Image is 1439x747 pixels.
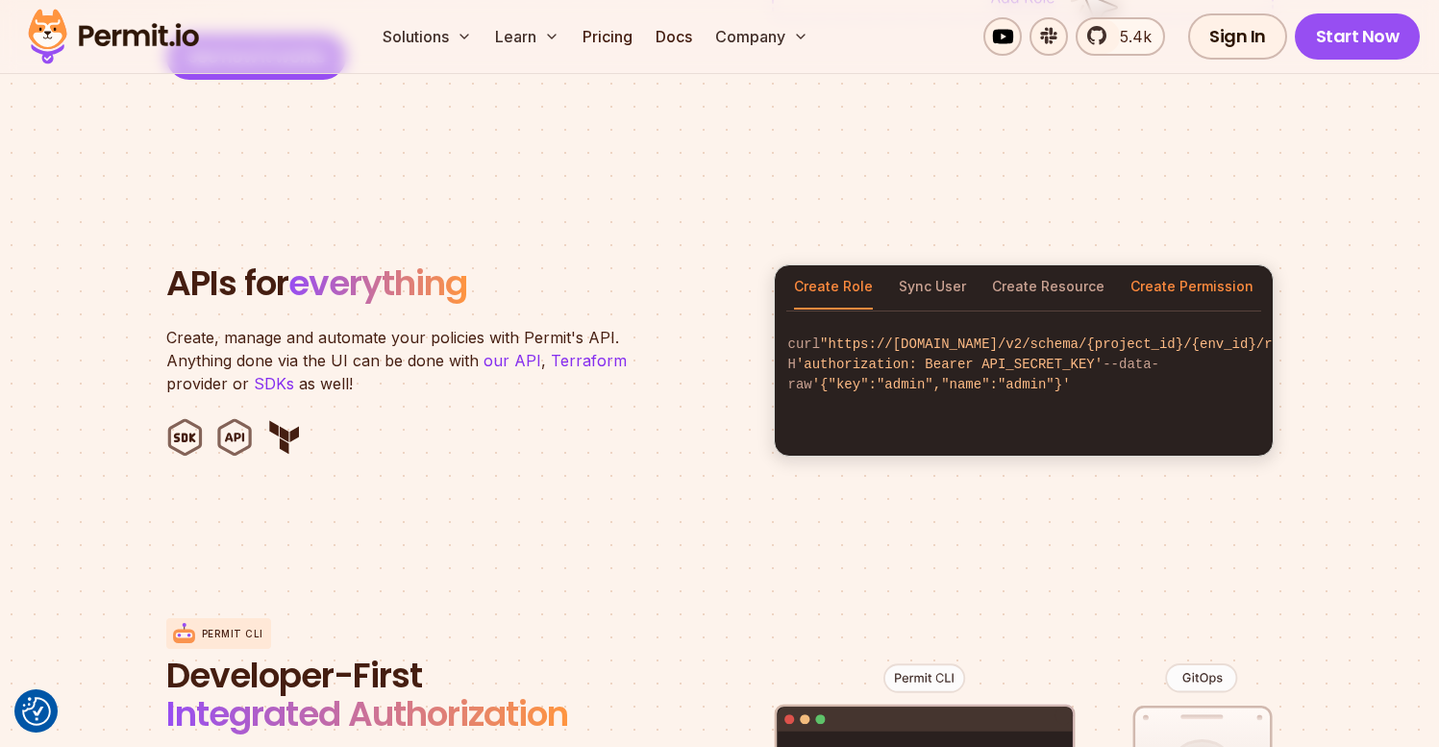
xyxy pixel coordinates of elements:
[375,17,480,56] button: Solutions
[166,264,751,303] h2: APIs for
[288,259,467,308] span: everything
[794,265,873,310] button: Create Role
[166,657,628,695] span: Developer-First
[19,4,208,69] img: Permit logo
[166,689,568,738] span: Integrated Authorization
[775,319,1273,411] code: curl -H --data-raw
[487,17,567,56] button: Learn
[820,336,1312,352] span: "https://[DOMAIN_NAME]/v2/schema/{project_id}/{env_id}/roles"
[992,265,1104,310] button: Create Resource
[899,265,966,310] button: Sync User
[575,17,640,56] a: Pricing
[484,351,541,370] a: our API
[1108,25,1152,48] span: 5.4k
[796,357,1103,372] span: 'authorization: Bearer API_SECRET_KEY'
[707,17,816,56] button: Company
[1130,265,1253,310] button: Create Permission
[812,377,1071,392] span: '{"key":"admin","name":"admin"}'
[551,351,627,370] a: Terraform
[648,17,700,56] a: Docs
[202,627,263,641] p: Permit CLI
[22,697,51,726] button: Consent Preferences
[22,697,51,726] img: Revisit consent button
[166,326,647,395] p: Create, manage and automate your policies with Permit's API. Anything done via the UI can be done...
[1188,13,1287,60] a: Sign In
[254,374,294,393] a: SDKs
[1295,13,1421,60] a: Start Now
[1076,17,1165,56] a: 5.4k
